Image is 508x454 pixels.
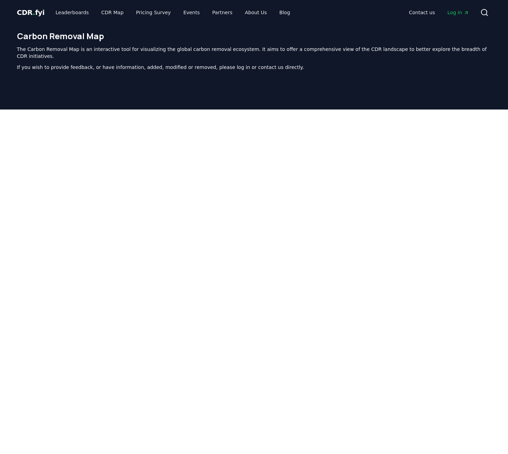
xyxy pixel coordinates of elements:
[96,6,129,19] a: CDR Map
[50,6,94,19] a: Leaderboards
[130,6,176,19] a: Pricing Survey
[274,6,296,19] a: Blog
[447,9,469,16] span: Log in
[17,8,45,17] a: CDR.fyi
[403,6,474,19] nav: Main
[442,6,474,19] a: Log in
[207,6,238,19] a: Partners
[178,6,205,19] a: Events
[33,8,35,17] span: .
[17,46,491,60] p: The Carbon Removal Map is an interactive tool for visualizing the global carbon removal ecosystem...
[403,6,440,19] a: Contact us
[50,6,295,19] nav: Main
[239,6,272,19] a: About Us
[17,30,491,42] h1: Carbon Removal Map
[17,8,45,17] span: CDR fyi
[17,64,491,71] p: If you wish to provide feedback, or have information, added, modified or removed, please log in o...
